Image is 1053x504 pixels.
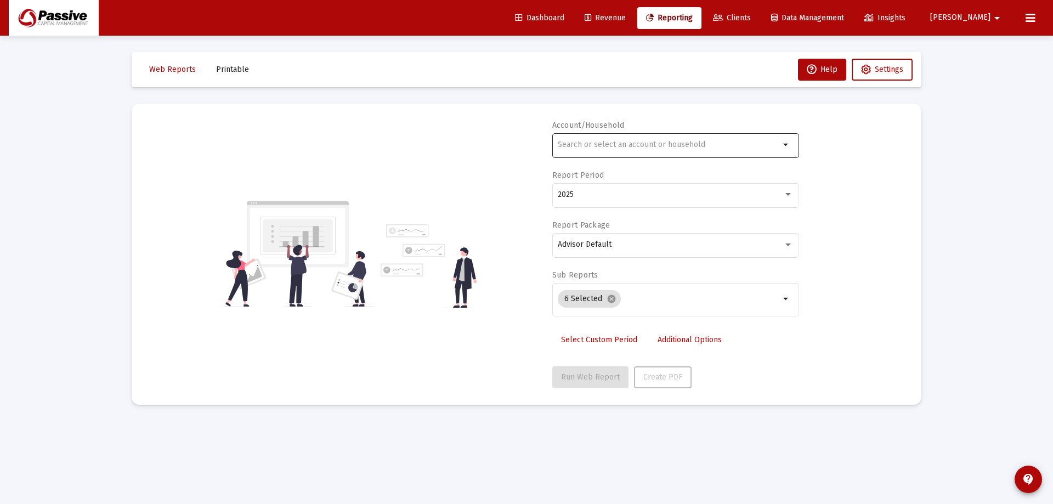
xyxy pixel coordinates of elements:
mat-chip-list: Selection [558,288,780,310]
button: Printable [207,59,258,81]
input: Search or select an account or household [558,140,780,149]
label: Sub Reports [552,270,598,280]
button: Run Web Report [552,366,629,388]
mat-chip: 6 Selected [558,290,621,308]
span: Insights [864,13,905,22]
mat-icon: arrow_drop_down [990,7,1004,29]
button: [PERSON_NAME] [917,7,1017,29]
span: 2025 [558,190,574,199]
button: Web Reports [140,59,205,81]
span: Clients [713,13,751,22]
span: Settings [875,65,903,74]
a: Revenue [576,7,635,29]
img: Dashboard [17,7,90,29]
a: Data Management [762,7,853,29]
label: Report Period [552,171,604,180]
img: reporting [223,200,374,308]
span: Web Reports [149,65,196,74]
a: Insights [856,7,914,29]
span: Advisor Default [558,240,612,249]
span: Printable [216,65,249,74]
img: reporting-alt [381,224,477,308]
mat-icon: arrow_drop_down [780,292,793,305]
span: Select Custom Period [561,335,637,344]
span: [PERSON_NAME] [930,13,990,22]
button: Settings [852,59,913,81]
span: Dashboard [515,13,564,22]
mat-icon: cancel [607,294,616,304]
mat-icon: contact_support [1022,473,1035,486]
span: Run Web Report [561,372,620,382]
button: Create PDF [634,366,692,388]
span: Data Management [771,13,844,22]
label: Report Package [552,220,610,230]
a: Dashboard [506,7,573,29]
span: Additional Options [658,335,722,344]
a: Reporting [637,7,701,29]
span: Revenue [585,13,626,22]
span: Create PDF [643,372,682,382]
label: Account/Household [552,121,625,130]
mat-icon: arrow_drop_down [780,138,793,151]
span: Reporting [646,13,693,22]
button: Help [798,59,846,81]
a: Clients [704,7,760,29]
span: Help [807,65,837,74]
